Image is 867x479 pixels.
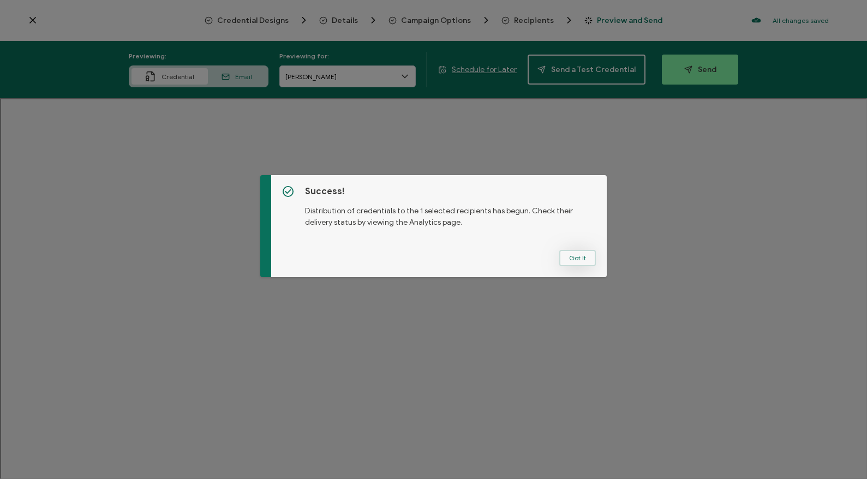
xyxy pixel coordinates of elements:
p: Distribution of credentials to the 1 selected recipients has begun. Check their delivery status b... [305,197,596,228]
button: Got It [559,250,596,266]
iframe: Chat Widget [812,427,867,479]
div: dialog [260,175,607,277]
h5: Success! [305,186,596,197]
